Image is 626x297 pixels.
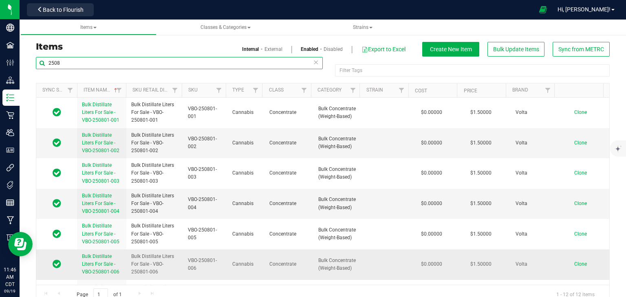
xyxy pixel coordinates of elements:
[131,192,178,216] span: Bulk Distillate Liters For Sale - VBO-250801-004
[82,131,121,155] a: Bulk Distillate Liters For Sale - VBO-250801-002
[574,261,595,267] a: Clone
[269,200,309,207] span: Concentrate
[82,162,121,185] a: Bulk Distillate Liters For Sale - VBO-250801-003
[132,87,194,93] a: Sku Retail Display Name
[313,57,319,68] span: Clear
[131,101,178,124] span: Bulk Distillate Liters For Sale - VBO-250801-001
[466,258,496,270] span: $1.50000
[6,94,14,102] inline-svg: Inventory
[36,42,317,52] h3: Items
[6,181,14,189] inline-svg: Tags
[516,109,555,116] span: Volta
[493,46,539,52] span: Bulk Update Items
[82,193,119,214] span: Bulk Distillate Liters For Sale - VBO-250801-004
[82,222,121,246] a: Bulk Distillate Liters For Sale - VBO-250801-005
[417,228,446,240] span: $0.00000
[574,140,587,146] span: Clone
[6,41,14,49] inline-svg: Facilities
[466,137,496,149] span: $1.50000
[512,87,528,93] a: Brand
[232,169,260,177] span: Cannabis
[516,200,555,207] span: Volta
[466,107,496,118] span: $1.50000
[574,109,587,115] span: Clone
[8,232,33,256] iframe: Resource center
[318,257,358,272] span: Bulk Concentrate (Weight-Based)
[4,266,16,288] p: 11:46 AM CDT
[131,162,178,185] span: Bulk Distillate Liters For Sale - VBO-250801-003
[168,83,182,97] a: Filter
[84,87,119,93] a: Item Name
[415,88,427,94] a: Cost
[131,222,178,246] span: Bulk Distillate Liters For Sale - VBO-250801-005
[269,87,284,93] a: Class
[417,107,446,118] span: $0.00000
[269,169,309,177] span: Concentrate
[6,146,14,154] inline-svg: User Roles
[131,253,178,276] span: Bulk Distillate Liters For Sale - VBO-250801-006
[82,102,119,123] span: Bulk Distillate Liters For Sale - VBO-250801-001
[269,139,309,147] span: Concentrate
[232,230,260,238] span: Cannabis
[53,198,61,209] span: In Sync
[82,162,119,183] span: Bulk Distillate Liters For Sale - VBO-250801-003
[232,109,260,116] span: Cannabis
[318,105,358,120] span: Bulk Concentrate (Weight-Based)
[534,2,552,17] span: Open Ecommerce Menu
[242,46,259,53] a: Internal
[298,83,311,97] a: Filter
[201,24,251,30] span: Classes & Categories
[232,260,260,268] span: Cannabis
[82,192,121,216] a: Bulk Distillate Liters For Sale - VBO-250801-004
[574,231,587,237] span: Clone
[324,46,343,53] a: Disabled
[53,137,61,148] span: In Sync
[430,46,472,52] span: Create New Item
[269,260,309,268] span: Concentrate
[82,253,119,275] span: Bulk Distillate Liters For Sale - VBO-250801-006
[82,101,121,124] a: Bulk Distillate Liters For Sale - VBO-250801-001
[188,257,223,272] span: VBO-250801-006
[6,59,14,67] inline-svg: Configuration
[188,196,223,211] span: VBO-250801-004
[36,57,323,69] input: Search Item Name, SKU Retail Name, or Part Number
[82,253,121,276] a: Bulk Distillate Liters For Sale - VBO-250801-006
[53,107,61,118] span: In Sync
[487,42,544,57] button: Bulk Update Items
[574,170,595,176] a: Clone
[6,164,14,172] inline-svg: Integrations
[574,140,595,146] a: Clone
[188,105,223,120] span: VBO-250801-001
[43,7,84,13] span: Back to Flourish
[417,137,446,149] span: $0.00000
[301,46,318,53] a: Enabled
[574,231,595,237] a: Clone
[80,24,97,30] span: Items
[318,226,358,242] span: Bulk Concentrate (Weight-Based)
[6,111,14,119] inline-svg: Retail
[82,132,119,153] span: Bulk Distillate Liters For Sale - VBO-250801-002
[188,135,223,151] span: VBO-250801-002
[353,24,373,30] span: Strains
[464,88,477,94] a: Price
[232,87,244,93] a: Type
[422,42,479,57] button: Create New Item
[466,228,496,240] span: $1.50000
[265,46,282,53] a: External
[188,166,223,181] span: VBO-250801-003
[232,200,260,207] span: Cannabis
[516,139,555,147] span: Volta
[574,170,587,176] span: Clone
[269,230,309,238] span: Concentrate
[53,258,61,270] span: In Sync
[82,223,119,244] span: Bulk Distillate Liters For Sale - VBO-250801-005
[6,216,14,224] inline-svg: Manufacturing
[574,109,595,115] a: Clone
[212,83,225,97] a: Filter
[516,230,555,238] span: Volta
[366,87,383,93] a: Strain
[53,167,61,179] span: In Sync
[249,83,262,97] a: Filter
[64,83,77,97] a: Filter
[6,24,14,32] inline-svg: Company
